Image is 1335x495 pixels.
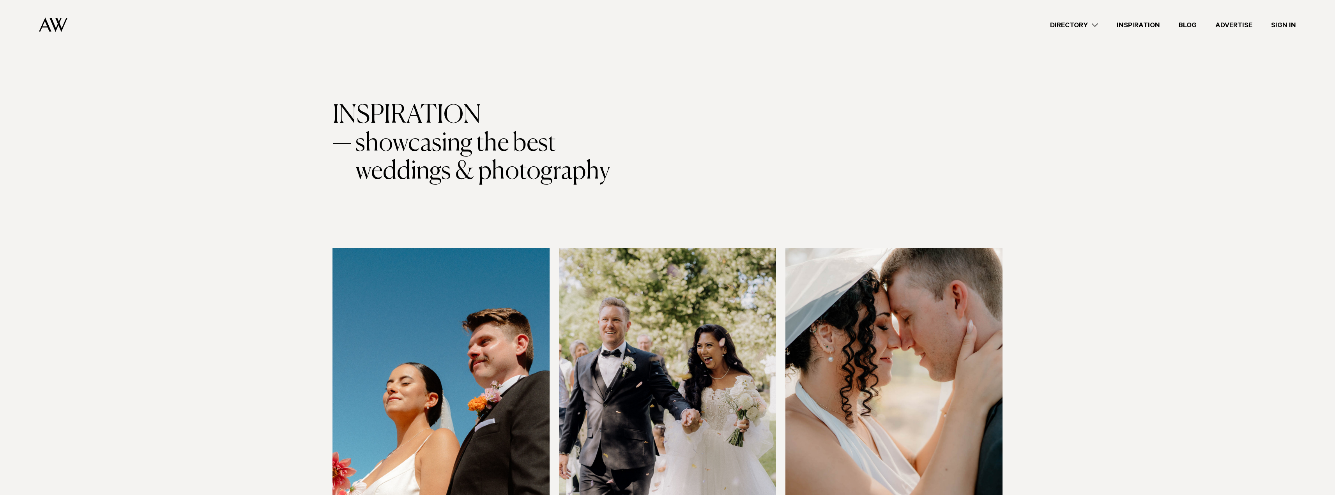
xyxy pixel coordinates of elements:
[39,18,67,32] img: Auckland Weddings Logo
[1206,20,1262,30] a: Advertise
[355,130,644,186] span: showcasing the best weddings & photography
[332,130,352,186] span: —
[1041,20,1107,30] a: Directory
[1262,20,1305,30] a: Sign In
[1107,20,1169,30] a: Inspiration
[332,102,1003,186] h1: INSPIRATION
[1169,20,1206,30] a: Blog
